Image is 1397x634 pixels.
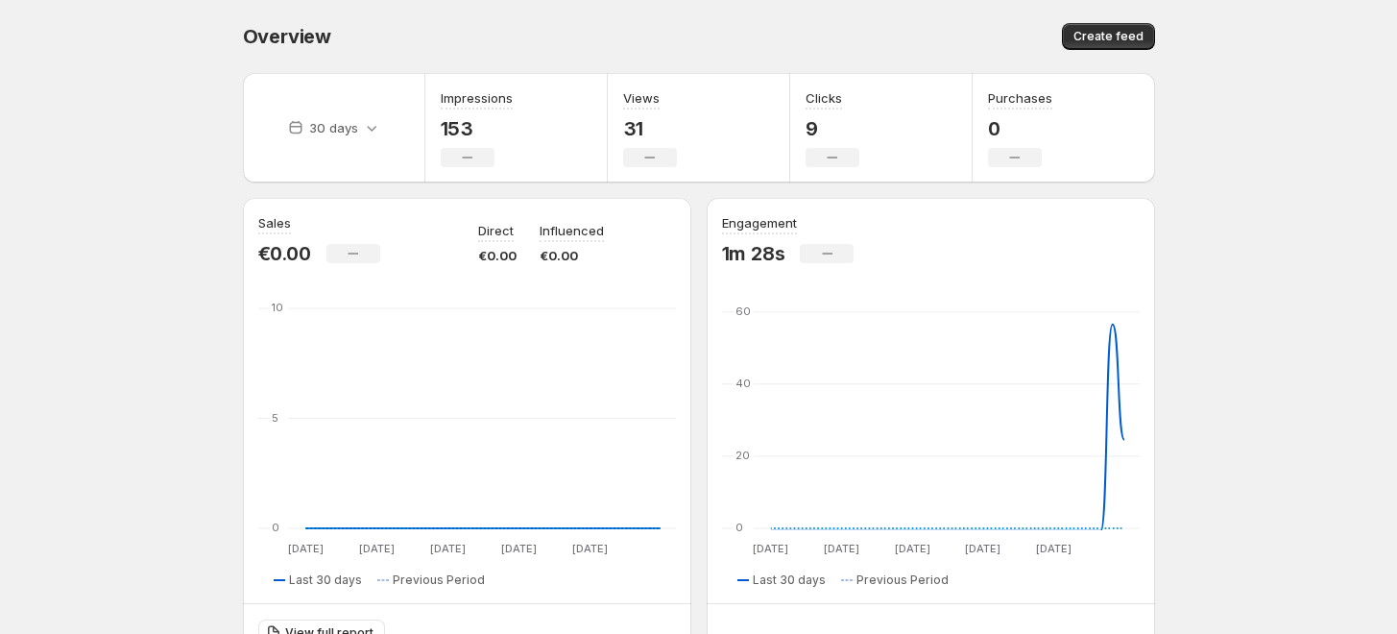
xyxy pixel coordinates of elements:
text: [DATE] [287,542,323,555]
h3: Views [623,88,660,108]
p: Direct [478,221,514,240]
h3: Purchases [988,88,1052,108]
span: Last 30 days [289,573,362,588]
text: [DATE] [823,542,858,555]
text: [DATE] [1035,542,1071,555]
p: €0.00 [540,246,604,265]
h3: Sales [258,213,291,232]
h3: Clicks [806,88,842,108]
button: Create feed [1062,23,1155,50]
text: 20 [735,449,750,462]
p: Influenced [540,221,604,240]
text: [DATE] [571,542,607,555]
p: 31 [623,117,677,140]
h3: Engagement [722,213,797,232]
p: 9 [806,117,859,140]
text: [DATE] [500,542,536,555]
text: [DATE] [358,542,394,555]
p: 0 [988,117,1052,140]
p: 1m 28s [722,242,785,265]
span: Overview [243,25,331,48]
span: Create feed [1073,29,1144,44]
h3: Impressions [441,88,513,108]
p: €0.00 [478,246,517,265]
p: 30 days [309,118,358,137]
text: 60 [735,305,751,318]
text: [DATE] [429,542,465,555]
text: [DATE] [894,542,929,555]
text: 0 [272,521,279,534]
text: 40 [735,377,751,390]
span: Previous Period [856,573,949,588]
text: 5 [272,411,278,425]
p: 153 [441,117,513,140]
p: €0.00 [258,242,311,265]
text: 10 [272,301,283,314]
span: Last 30 days [753,573,826,588]
text: 0 [735,521,743,534]
text: [DATE] [965,542,1000,555]
text: [DATE] [753,542,788,555]
span: Previous Period [393,573,485,588]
